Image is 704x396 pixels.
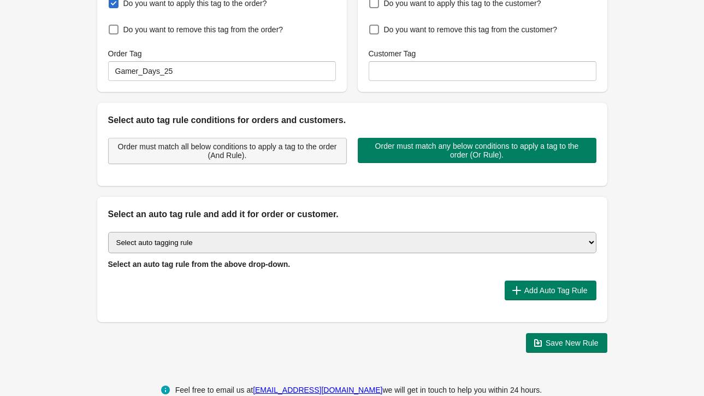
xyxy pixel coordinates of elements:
button: Add Auto Tag Rule [505,281,596,300]
span: Add Auto Tag Rule [524,286,588,295]
span: Select an auto tag rule from the above drop-down. [108,260,291,269]
span: Save New Rule [546,339,599,347]
span: Do you want to remove this tag from the order? [123,24,283,35]
span: Order must match any below conditions to apply a tag to the order (Or Rule). [366,142,588,159]
h2: Select auto tag rule conditions for orders and customers. [108,114,596,127]
button: Order must match any below conditions to apply a tag to the order (Or Rule). [358,138,596,163]
h2: Select an auto tag rule and add it for order or customer. [108,208,596,221]
label: Order Tag [108,48,142,59]
span: Do you want to remove this tag from the customer? [384,24,557,35]
span: Order must match all below conditions to apply a tag to the order (And Rule). [117,142,338,160]
a: [EMAIL_ADDRESS][DOMAIN_NAME] [253,386,382,394]
button: Save New Rule [526,333,607,353]
label: Customer Tag [369,48,416,59]
button: Order must match all below conditions to apply a tag to the order (And Rule). [108,138,347,164]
